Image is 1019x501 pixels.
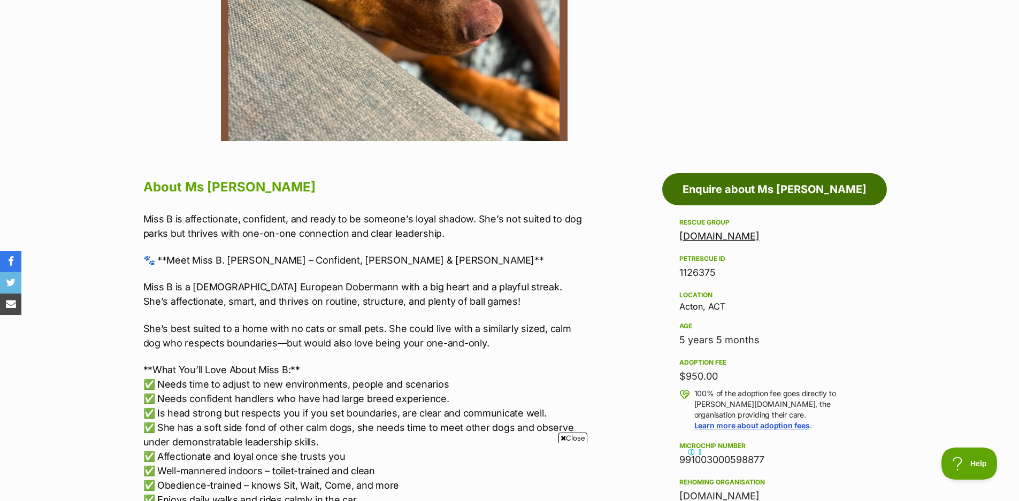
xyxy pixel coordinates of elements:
[679,265,870,280] div: 1126375
[662,173,887,205] a: Enquire about Ms [PERSON_NAME]
[679,478,870,487] div: Rehoming organisation
[143,321,585,350] p: She’s best suited to a home with no cats or small pets. She could live with a similarly sized, ca...
[694,388,870,431] p: 100% of the adoption fee goes directly to [PERSON_NAME][DOMAIN_NAME], the organisation providing ...
[679,442,870,450] div: Microchip number
[679,369,870,384] div: $950.00
[143,253,585,267] p: 🐾 **Meet Miss B. [PERSON_NAME] – Confident, [PERSON_NAME] & [PERSON_NAME]**
[679,255,870,263] div: PetRescue ID
[558,433,587,443] span: Close
[143,280,585,309] p: Miss B is a [DEMOGRAPHIC_DATA] European Dobermann with a big heart and a playful streak. She’s af...
[941,448,998,480] iframe: Help Scout Beacon - Open
[679,358,870,367] div: Adoption fee
[694,421,810,430] a: Learn more about adoption fees
[679,230,760,242] a: [DOMAIN_NAME]
[679,291,870,299] div: Location
[679,452,870,467] div: 991003000598877
[143,175,585,199] h2: About Ms [PERSON_NAME]
[315,448,704,496] iframe: Advertisement
[679,333,870,348] div: 5 years 5 months
[679,218,870,227] div: Rescue group
[679,289,870,311] div: Acton, ACT
[143,212,585,241] p: Miss B is affectionate, confident, and ready to be someone’s loyal shadow. She’s not suited to do...
[679,322,870,330] div: Age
